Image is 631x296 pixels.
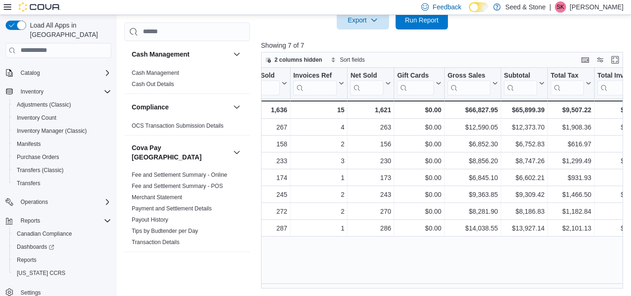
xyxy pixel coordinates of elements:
a: Transfers [13,178,44,189]
a: Fee and Settlement Summary - Online [132,171,227,178]
button: Operations [2,195,115,209]
a: Canadian Compliance [13,228,76,239]
button: Customer [132,260,229,269]
div: $0.00 [397,104,441,116]
div: $12,373.70 [504,122,545,133]
span: Payment and Settlement Details [132,204,212,212]
button: Catalog [2,66,115,79]
div: Subtotal [504,71,537,95]
button: Inventory [17,86,47,97]
div: 286 [350,223,391,234]
span: Canadian Compliance [17,230,72,238]
span: Reports [13,254,111,266]
span: Transfers [13,178,111,189]
span: Transfers (Classic) [17,166,64,174]
div: Total Tax [551,71,584,95]
button: Compliance [231,101,242,112]
div: $1,908.36 [551,122,591,133]
div: Gift Card Sales [397,71,434,95]
span: OCS Transaction Submission Details [132,122,224,129]
button: Transfers (Classic) [9,164,115,177]
button: Catalog [17,67,43,79]
button: Export [337,11,389,29]
p: | [549,1,551,13]
span: Washington CCRS [13,267,111,279]
button: Adjustments (Classic) [9,98,115,111]
button: Gift Cards [397,71,441,95]
div: 174 [233,172,287,183]
div: Gift Cards [397,71,434,80]
button: Cash Management [231,48,242,59]
span: Inventory Count [17,114,57,122]
div: 267 [233,122,287,133]
span: Inventory Count [13,112,111,123]
button: Net Sold [350,71,391,95]
div: 156 [350,138,391,150]
div: $6,845.10 [447,172,498,183]
span: Purchase Orders [13,152,111,163]
button: Operations [17,196,52,208]
div: 2 [293,189,344,200]
div: 230 [350,155,391,166]
div: $0.00 [397,223,441,234]
span: Inventory [17,86,111,97]
p: [PERSON_NAME] [570,1,624,13]
a: Inventory Manager (Classic) [13,125,91,137]
div: Gross Sales [447,71,490,80]
button: Reports [17,215,44,226]
h3: Cova Pay [GEOGRAPHIC_DATA] [132,143,229,161]
button: Purchase Orders [9,151,115,164]
span: Purchase Orders [17,153,59,161]
span: Fee and Settlement Summary - Online [132,171,227,178]
a: OCS Transaction Submission Details [132,122,224,129]
div: Cash Management [124,67,250,93]
span: Manifests [17,140,41,148]
button: Reports [2,214,115,227]
div: Cova Pay [GEOGRAPHIC_DATA] [124,169,250,251]
button: Transfers [9,177,115,190]
a: Inventory Count [13,112,60,123]
span: Cash Management [132,69,179,76]
div: $1,299.49 [551,155,591,166]
div: Net Sold [350,71,383,80]
button: Run Report [396,11,448,29]
button: [US_STATE] CCRS [9,267,115,280]
div: $6,752.83 [504,138,545,150]
div: 3 [293,155,344,166]
div: Total Tax [551,71,584,80]
button: Keyboard shortcuts [580,54,591,65]
span: SK [557,1,564,13]
span: Reports [17,256,36,264]
a: Tips by Budtender per Day [132,227,198,234]
div: $8,186.83 [504,206,545,217]
button: Canadian Compliance [9,227,115,240]
div: $8,747.26 [504,155,545,166]
span: Inventory [21,88,43,95]
span: 2 columns hidden [275,56,322,64]
div: 245 [233,189,287,200]
h3: Customer [132,260,162,269]
h3: Cash Management [132,49,190,58]
button: Sort fields [327,54,369,65]
span: Inventory Manager (Classic) [13,125,111,137]
button: Reports [9,253,115,267]
button: Manifests [9,137,115,151]
div: $14,038.55 [447,223,498,234]
div: $9,363.85 [447,189,498,200]
a: Fee and Settlement Summary - POS [132,182,223,189]
button: Invoices Ref [293,71,344,95]
div: Subtotal [504,71,537,80]
div: $6,852.30 [447,138,498,150]
div: $1,182.84 [551,206,591,217]
button: Inventory Count [9,111,115,124]
button: Subtotal [504,71,545,95]
a: Reports [13,254,40,266]
a: Dashboards [13,241,58,253]
input: Dark Mode [469,2,489,12]
div: 1 [293,172,344,183]
div: 1,636 [233,104,287,116]
span: Transfers [17,180,40,187]
div: $1,466.50 [551,189,591,200]
div: Invoices Ref [293,71,337,80]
